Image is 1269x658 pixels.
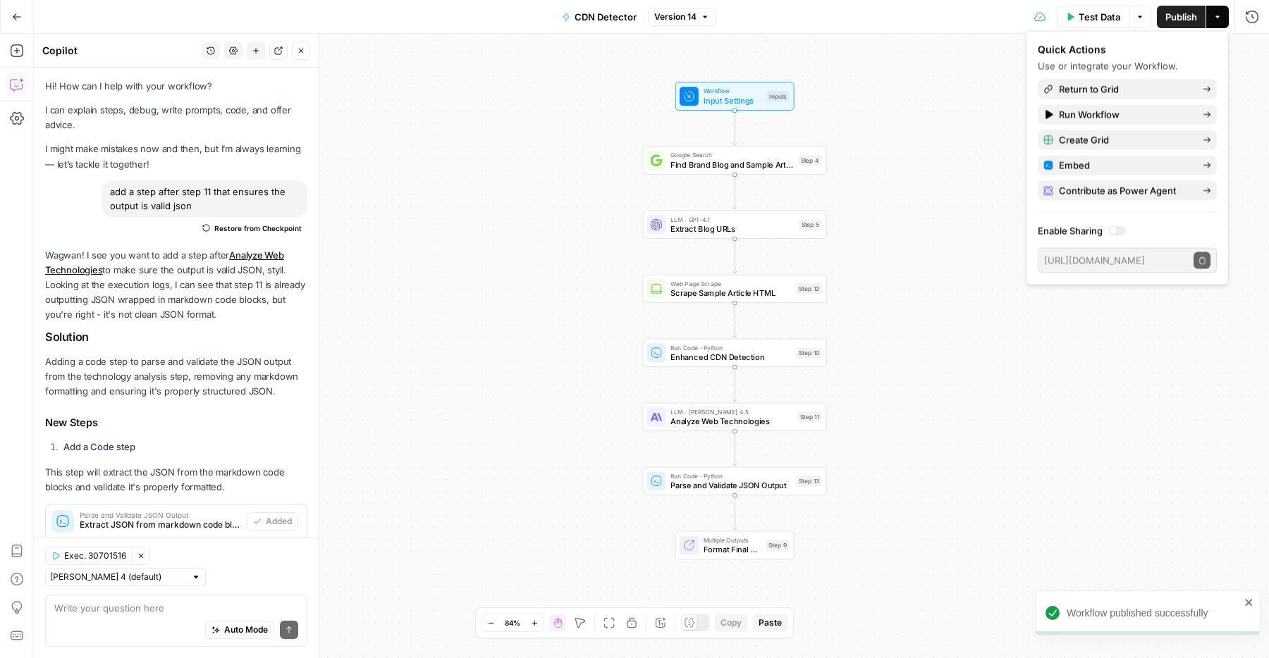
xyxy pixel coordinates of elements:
[670,415,793,427] span: Analyze Web Technologies
[102,180,307,217] div: add a step after step 11 that ensures the output is valid json
[80,519,241,531] span: Extract JSON from markdown code blocks and validate it's properly formatted
[1038,61,1178,72] span: Use or integrate your Workflow.
[643,339,827,367] div: Run Code · PythonEnhanced CDN DetectionStep 10
[63,441,135,452] strong: Add a Code step
[798,411,822,422] div: Step 11
[670,150,793,159] span: Google Search
[733,367,737,402] g: Edge from step_10 to step_11
[575,10,637,24] span: CDN Detector
[733,303,737,337] g: Edge from step_12 to step_10
[797,283,821,294] div: Step 12
[733,239,737,273] g: Edge from step_5 to step_12
[670,223,794,235] span: Extract Blog URLs
[797,476,821,486] div: Step 13
[643,146,827,174] div: Google SearchFind Brand Blog and Sample ArticlesStep 4
[1244,597,1254,608] button: close
[643,275,827,303] div: Web Page ScrapeScrape Sample Article HTMLStep 12
[767,91,789,101] div: Inputs
[1059,82,1191,97] span: Return to Grid
[643,82,827,110] div: WorkflowInput SettingsInputs
[704,535,762,545] span: Multiple Outputs
[205,621,274,639] button: Auto Mode
[1157,6,1206,28] button: Publish
[45,79,307,94] p: Hi! How can I help with your workflow?
[704,86,762,95] span: Workflow
[643,211,827,239] div: LLM · GPT-4.1Extract Blog URLsStep 5
[643,467,827,495] div: Run Code · PythonParse and Validate JSON OutputStep 13
[247,512,298,530] button: Added
[80,511,241,519] span: Parse and Validate JSON Output
[753,614,787,632] button: Paste
[1038,43,1217,57] div: Quick Actions
[704,543,762,555] span: Format Final Results
[643,531,827,559] div: Multiple OutputsFormat Final ResultsStep 9
[670,278,792,287] span: Web Page Scrape
[45,142,307,171] p: I might make mistakes now and then, but I’m always learning — let’s tackle it together!
[670,342,792,352] span: Run Code · Python
[733,495,737,530] g: Edge from step_13 to step_9
[1059,108,1191,122] span: Run Workflow
[50,570,185,584] input: Claude Sonnet 4 (default)
[1057,6,1129,28] button: Test Data
[266,515,292,528] span: Added
[759,616,782,629] span: Paste
[45,249,284,275] a: Analyze Web Technologies
[715,614,747,632] button: Copy
[224,623,268,636] span: Auto Mode
[1165,10,1197,24] span: Publish
[45,248,307,323] p: Wagwan! I see you want to add a step after to make sure the output is valid JSON, styll. Looking ...
[197,220,307,237] button: Restore from Checkpoint
[704,94,762,106] span: Input Settings
[45,547,132,565] button: Exec. 30701516
[45,330,307,344] h2: Solution
[643,403,827,431] div: LLM · [PERSON_NAME] 4.5Analyze Web TechnologiesStep 11
[45,354,307,399] p: Adding a code step to parse and validate the JSON output from the technology analysis step, remov...
[45,465,307,495] p: This step will extract the JSON from the markdown code blocks and validate it's properly formatted.
[670,159,793,170] span: Find Brand Blog and Sample Articles
[670,287,792,299] span: Scrape Sample Article HTML
[798,155,821,166] div: Step 4
[1059,184,1191,198] span: Contribute as Power Agent
[721,616,742,629] span: Copy
[654,11,697,23] span: Version 14
[505,617,520,628] span: 84%
[1059,133,1191,147] span: Create Grid
[1038,224,1217,238] label: Enable Sharing
[766,540,789,550] div: Step 9
[1079,10,1120,24] span: Test Data
[733,111,737,145] g: Edge from start to step_4
[1059,159,1191,173] span: Embed
[670,479,792,491] span: Parse and Validate JSON Output
[797,347,821,358] div: Step 10
[670,351,792,363] span: Enhanced CDN Detection
[64,550,126,562] span: Exec. 30701516
[670,471,792,480] span: Run Code · Python
[799,219,821,230] div: Step 5
[1067,606,1240,620] div: Workflow published successfully
[733,175,737,209] g: Edge from step_4 to step_5
[670,407,793,416] span: LLM · [PERSON_NAME] 4.5
[733,431,737,466] g: Edge from step_11 to step_13
[670,214,794,223] span: LLM · GPT-4.1
[648,8,716,26] button: Version 14
[45,414,307,432] h3: New Steps
[45,103,307,132] p: I can explain steps, debug, write prompts, code, and offer advice.
[42,44,197,58] div: Copilot
[214,223,302,234] span: Restore from Checkpoint
[553,6,645,28] button: CDN Detector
